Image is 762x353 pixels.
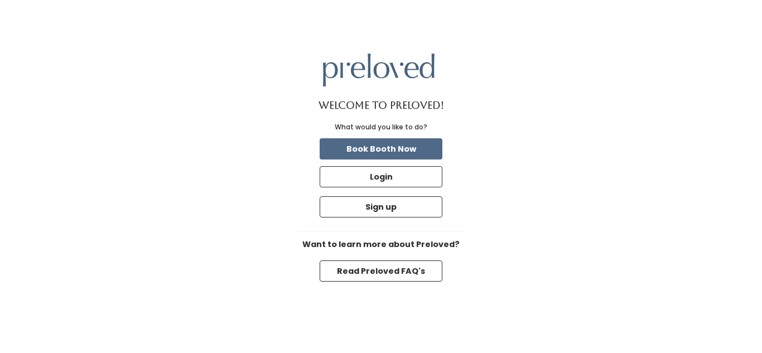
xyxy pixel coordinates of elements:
[320,196,442,217] button: Sign up
[317,194,445,220] a: Sign up
[317,164,445,190] a: Login
[323,54,435,86] img: preloved logo
[320,138,442,159] button: Book Booth Now
[297,240,465,249] h6: Want to learn more about Preloved?
[320,166,442,187] button: Login
[335,122,427,132] div: What would you like to do?
[319,100,444,111] h1: Welcome to Preloved!
[320,260,442,282] button: Read Preloved FAQ's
